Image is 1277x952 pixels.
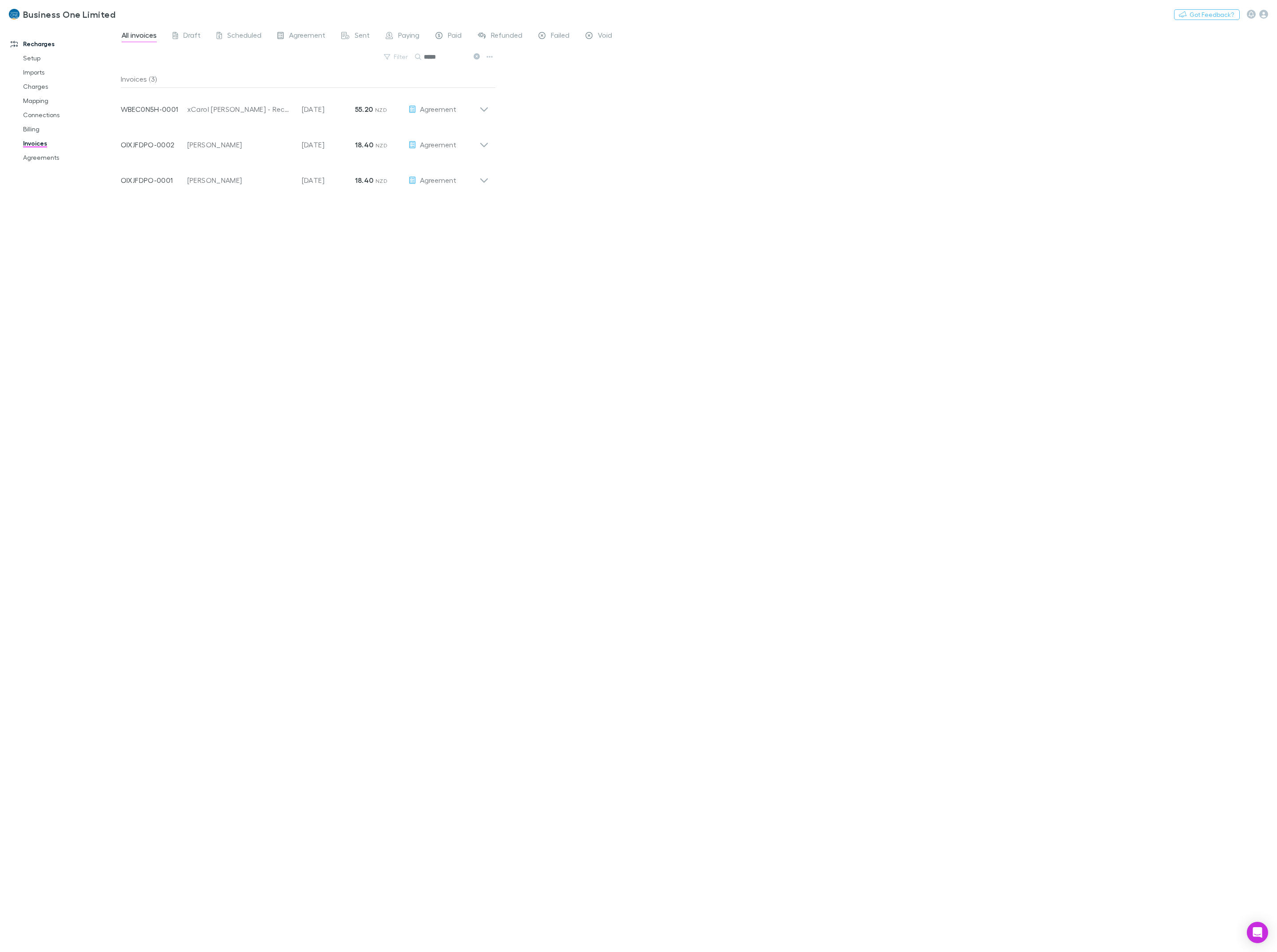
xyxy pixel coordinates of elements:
a: Business One Limited [4,4,121,25]
strong: 55.20 [355,105,373,114]
span: NZD [376,142,387,149]
div: OIXJFDPO-0001[PERSON_NAME][DATE]18.40 NZDAgreement [114,159,496,194]
span: Paid [448,31,462,42]
a: Imports [14,65,129,79]
button: Got Feedback? [1174,9,1240,20]
p: WBEC0N5H-0001 [121,104,187,115]
a: Agreements [14,150,129,165]
a: Setup [14,51,129,65]
span: Agreement [420,105,456,113]
span: Agreement [420,176,456,184]
div: [PERSON_NAME] [187,175,293,186]
div: Open Intercom Messenger [1247,922,1268,943]
p: [DATE] [302,104,355,115]
a: Charges [14,79,129,94]
div: xCarol [PERSON_NAME] - Rechargly [187,104,293,115]
strong: 18.40 [355,176,374,185]
a: Invoices [14,136,129,150]
div: WBEC0N5H-0001xCarol [PERSON_NAME] - Rechargly[DATE]55.20 NZDAgreement [114,88,496,123]
span: Void [598,31,612,42]
p: [DATE] [302,139,355,150]
img: Business One Limited's Logo [9,9,20,20]
span: Draft [183,31,201,42]
span: Sent [355,31,370,42]
span: NZD [375,107,387,113]
span: All invoices [122,31,157,42]
div: [PERSON_NAME] [187,139,293,150]
a: Billing [14,122,129,136]
strong: 18.40 [355,140,374,149]
span: Refunded [491,31,522,42]
div: OIXJFDPO-0002[PERSON_NAME][DATE]18.40 NZDAgreement [114,123,496,159]
button: Filter [380,51,413,62]
a: Connections [14,108,129,122]
span: Paying [398,31,419,42]
span: Scheduled [227,31,261,42]
p: OIXJFDPO-0001 [121,175,187,186]
p: OIXJFDPO-0002 [121,139,187,150]
span: Agreement [420,140,456,149]
h3: Business One Limited [23,9,115,20]
span: Agreement [289,31,325,42]
p: [DATE] [302,175,355,186]
a: Mapping [14,94,129,108]
span: Failed [551,31,569,42]
span: NZD [376,178,387,184]
a: Recharges [2,37,129,51]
